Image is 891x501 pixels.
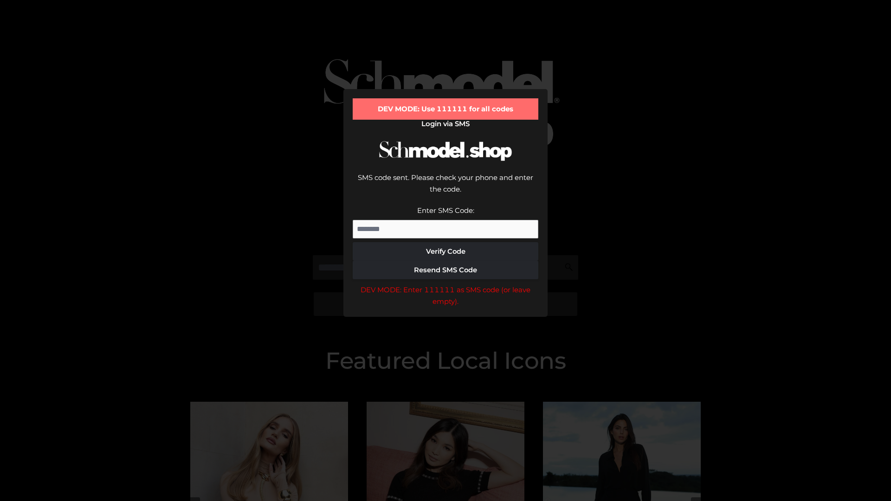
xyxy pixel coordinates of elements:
[353,242,538,261] button: Verify Code
[353,284,538,308] div: DEV MODE: Enter 111111 as SMS code (or leave empty).
[353,172,538,205] div: SMS code sent. Please check your phone and enter the code.
[353,120,538,128] h2: Login via SMS
[353,98,538,120] div: DEV MODE: Use 111111 for all codes
[376,133,515,169] img: Schmodel Logo
[353,261,538,279] button: Resend SMS Code
[417,206,474,215] label: Enter SMS Code:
